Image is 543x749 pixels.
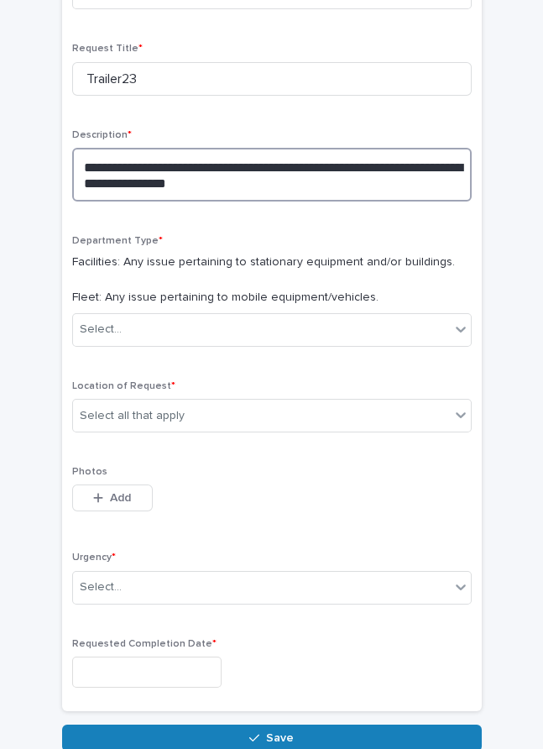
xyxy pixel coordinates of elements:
[72,254,472,306] p: Facilities: Any issue pertaining to stationary equipment and/or buildings. Fleet: Any issue perta...
[110,490,131,505] span: Add
[80,321,122,338] div: Select...
[80,579,122,596] div: Select...
[72,639,217,649] span: Requested Completion Date
[72,484,153,511] button: Add
[72,236,163,246] span: Department Type
[72,130,132,140] span: Description
[72,44,143,54] span: Request Title
[266,731,294,746] span: Save
[72,467,107,477] span: Photos
[80,407,185,425] div: Select all that apply
[72,381,175,391] span: Location of Request
[72,553,116,563] span: Urgency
